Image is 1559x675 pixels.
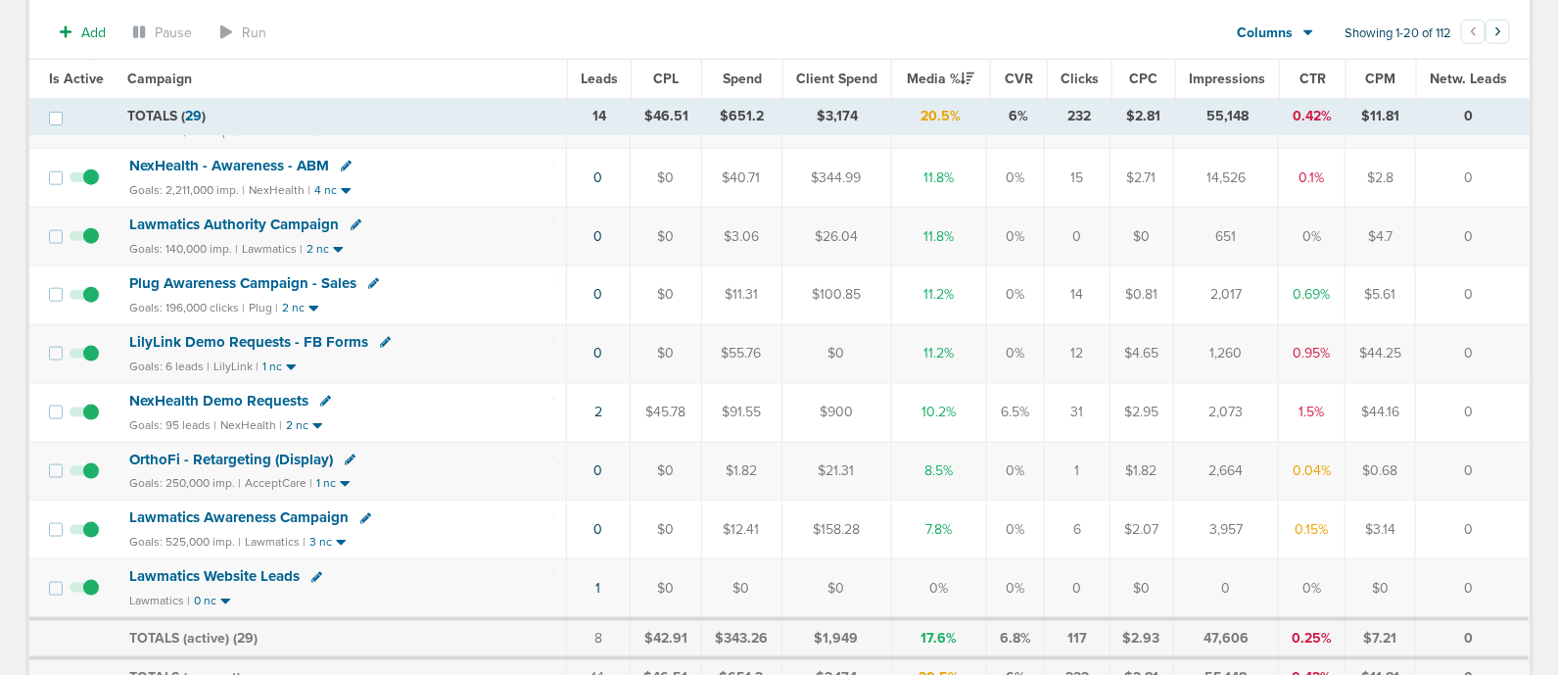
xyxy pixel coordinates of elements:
td: $100.85 [781,265,891,324]
td: 7.8% [891,501,987,559]
td: TOTALS (active) ( ) [118,619,566,658]
td: 0.95% [1278,324,1345,383]
small: NexHealth | [220,418,282,432]
td: $343.26 [701,619,781,658]
td: 14,526 [1174,149,1279,208]
td: 0 [1415,265,1529,324]
td: 10.2% [891,383,987,442]
td: $4.7 [1346,207,1416,265]
span: Columns [1238,24,1294,43]
td: $344.99 [781,149,891,208]
td: 47,606 [1174,619,1279,658]
small: Goals: 525,000 imp. | [129,535,241,550]
span: Client Spend [797,71,878,87]
td: $46.51 [632,99,702,134]
td: $0 [630,442,701,501]
a: 0 [593,462,602,479]
button: Go to next page [1486,20,1510,44]
span: CPM [1366,71,1396,87]
small: 3 nc [309,535,332,550]
td: 0% [987,559,1045,619]
td: 12 [1045,324,1110,383]
td: 0% [987,207,1045,265]
td: $3,174 [782,99,891,134]
td: $11.81 [1346,99,1416,134]
span: CPC [1129,71,1157,87]
td: $42.91 [630,619,701,658]
td: $0 [630,207,701,265]
td: $0 [781,324,891,383]
td: $2.8 [1346,149,1416,208]
td: $0 [630,501,701,559]
span: NexHealth - Awareness - ABM [129,157,329,174]
a: 2 [594,404,602,420]
td: 3,957 [1174,501,1279,559]
td: $55.76 [701,324,781,383]
a: 0 [593,521,602,538]
a: 1 [595,580,600,597]
td: $1.82 [701,442,781,501]
td: 232 [1048,99,1112,134]
td: $0 [1110,207,1173,265]
td: 0.1% [1278,149,1345,208]
td: 31 [1045,383,1110,442]
td: $3.06 [701,207,781,265]
small: 1 nc [316,476,336,491]
span: CVR [1005,71,1033,87]
td: 11.8% [891,207,987,265]
td: 2,017 [1174,265,1279,324]
td: 1 [1045,442,1110,501]
td: $2.95 [1110,383,1173,442]
td: $3.14 [1346,501,1416,559]
span: Lawmatics Awareness Campaign [129,508,349,526]
span: LilyLink Demo Requests - FB Forms [129,333,368,351]
span: OrthoFi - Retargeting (Display) [129,451,333,468]
small: Goals: 95 leads | [129,418,216,433]
small: Plug | [249,301,278,314]
td: 14 [567,99,631,134]
td: 0 [1045,207,1110,265]
td: $1.82 [1110,442,1173,501]
td: 0% [1278,559,1345,619]
td: 0% [987,265,1045,324]
span: Netw. Leads [1431,71,1508,87]
td: $2.93 [1110,619,1173,658]
td: 0 [1415,619,1529,658]
span: Spend [723,71,762,87]
td: $4.65 [1110,324,1173,383]
td: 0% [987,442,1045,501]
span: Lawmatics Website Leads [129,567,300,585]
td: $0 [1346,559,1416,619]
small: Goals: 2,211,000 imp. | [129,183,245,198]
td: 11.2% [891,324,987,383]
td: 0 [1415,501,1529,559]
small: Goals: 196,000 clicks | [129,301,245,315]
td: 0 [1415,207,1529,265]
span: Lawmatics Authority Campaign [129,216,339,233]
span: Plug Awareness Campaign - Sales [129,274,356,292]
small: Goals: 6 leads | [129,360,210,374]
td: 0 [1415,559,1529,619]
td: 0% [1278,207,1345,265]
td: 0% [987,501,1045,559]
button: Add [49,19,117,47]
td: $12.41 [701,501,781,559]
td: 0% [987,324,1045,383]
td: $0 [630,265,701,324]
span: Impressions [1190,71,1266,87]
span: 29 [185,108,202,124]
span: Media % [907,71,974,87]
td: 0 [1415,442,1529,501]
td: 6% [990,99,1048,134]
span: Campaign [127,71,192,87]
td: $0.81 [1110,265,1173,324]
td: 55,148 [1176,99,1280,134]
small: Lawmatics | [245,535,306,549]
span: Leads [581,71,618,87]
td: 117 [1045,619,1110,658]
td: 15 [1045,149,1110,208]
td: $26.04 [781,207,891,265]
td: 11.8% [891,149,987,208]
span: 29 [237,630,254,647]
span: NexHealth Demo Requests [129,392,308,410]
